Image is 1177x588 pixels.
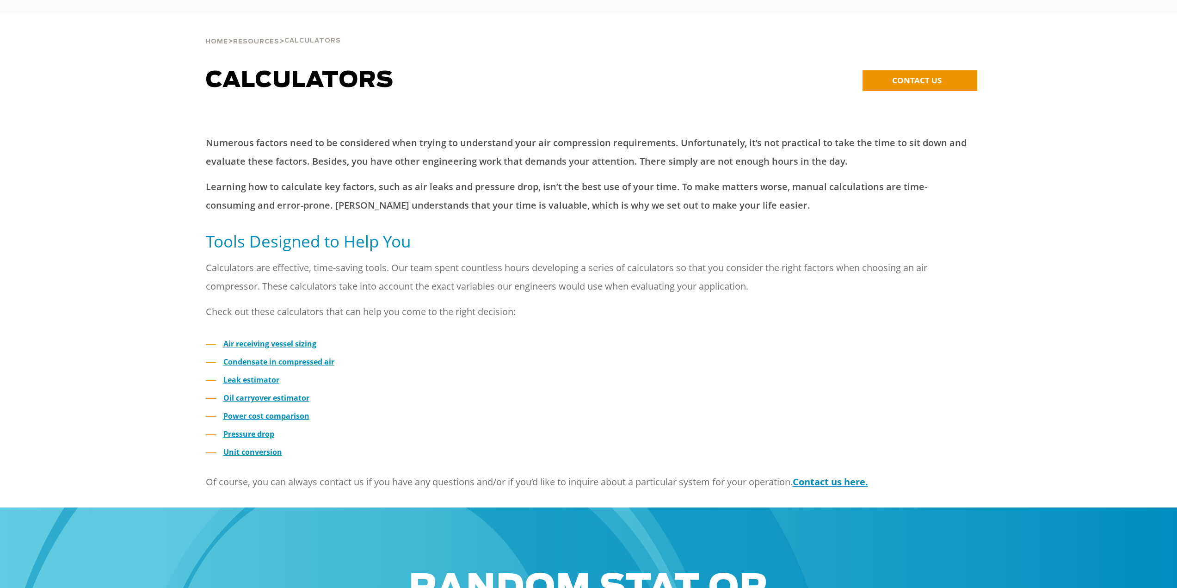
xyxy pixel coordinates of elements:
a: Oil carryover estimator [223,393,309,403]
a: Condensate in compressed air [223,357,334,367]
a: Pressure drop [223,429,274,439]
a: Home [205,37,228,45]
a: Leak estimator [223,375,279,385]
div: > > [205,14,341,49]
h5: Tools Designed to Help You [206,231,972,252]
p: Of course, you can always contact us if you have any questions and/or if you’d like to inquire ab... [206,473,972,491]
span: Resources [233,39,279,45]
a: Unit conversion [223,447,282,457]
span: CONTACT US [892,75,942,86]
a: Power cost comparison [223,411,309,421]
p: Check out these calculators that can help you come to the right decision: [206,303,972,321]
p: Learning how to calculate key factors, such as air leaks and pressure drop, isn’t the best use of... [206,178,972,215]
a: Air receiving vessel sizing [223,339,316,349]
a: Resources [233,37,279,45]
a: CONTACT US [863,70,977,91]
span: Calculators [206,69,394,92]
span: Calculators [284,38,341,44]
a: Contact us here. [793,476,868,488]
p: Numerous factors need to be considered when trying to understand your air compression requirement... [206,134,972,171]
p: Calculators are effective, time-saving tools. Our team spent countless hours developing a series ... [206,259,972,296]
span: Home [205,39,228,45]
